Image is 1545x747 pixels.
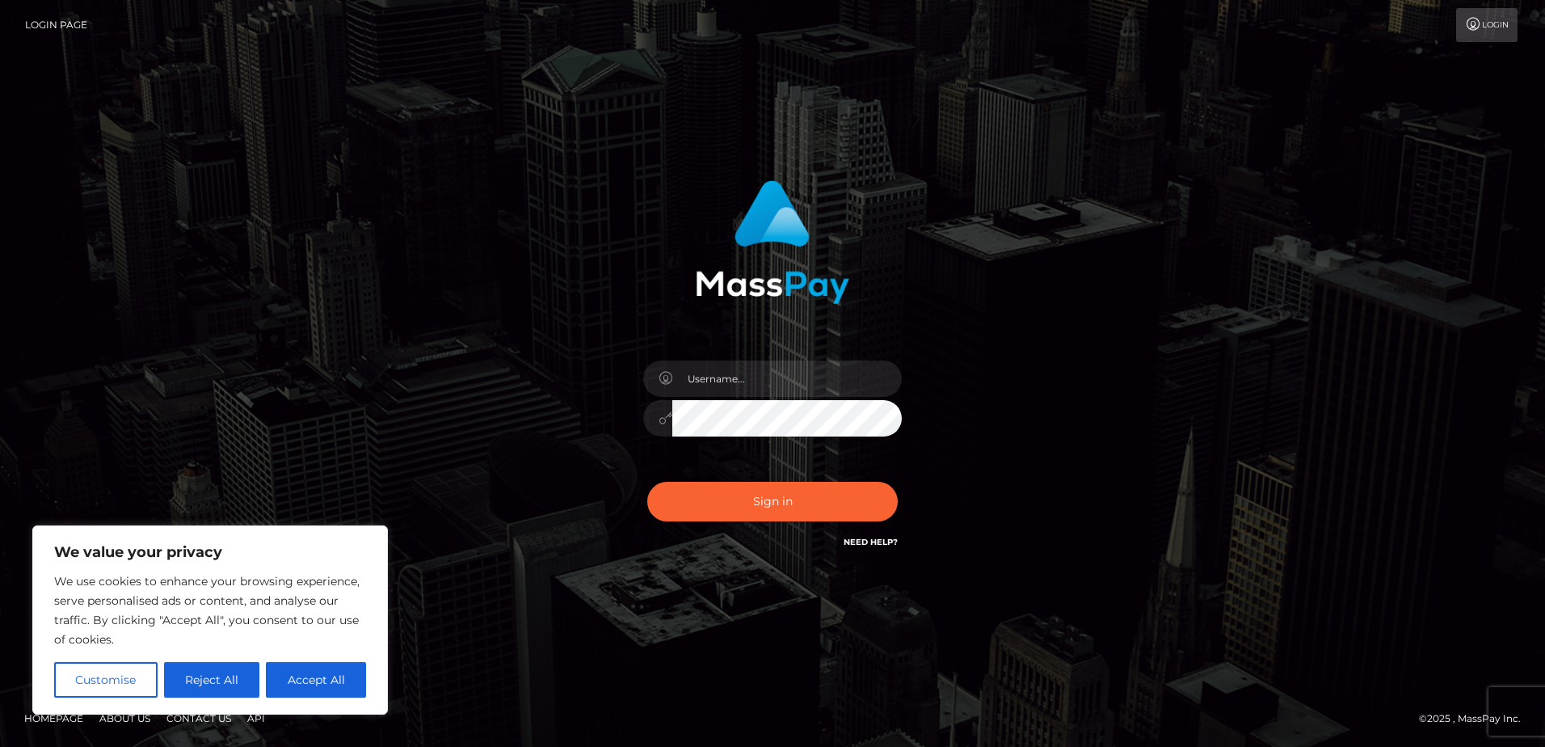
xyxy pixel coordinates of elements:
[1419,710,1533,728] div: © 2025 , MassPay Inc.
[696,180,849,304] img: MassPay Login
[1456,8,1518,42] a: Login
[93,706,157,731] a: About Us
[54,662,158,698] button: Customise
[25,8,87,42] a: Login Page
[164,662,260,698] button: Reject All
[32,525,388,715] div: We value your privacy
[54,542,366,562] p: We value your privacy
[672,361,902,397] input: Username...
[241,706,272,731] a: API
[844,537,898,547] a: Need Help?
[160,706,238,731] a: Contact Us
[54,572,366,649] p: We use cookies to enhance your browsing experience, serve personalised ads or content, and analys...
[647,482,898,521] button: Sign in
[266,662,366,698] button: Accept All
[18,706,90,731] a: Homepage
